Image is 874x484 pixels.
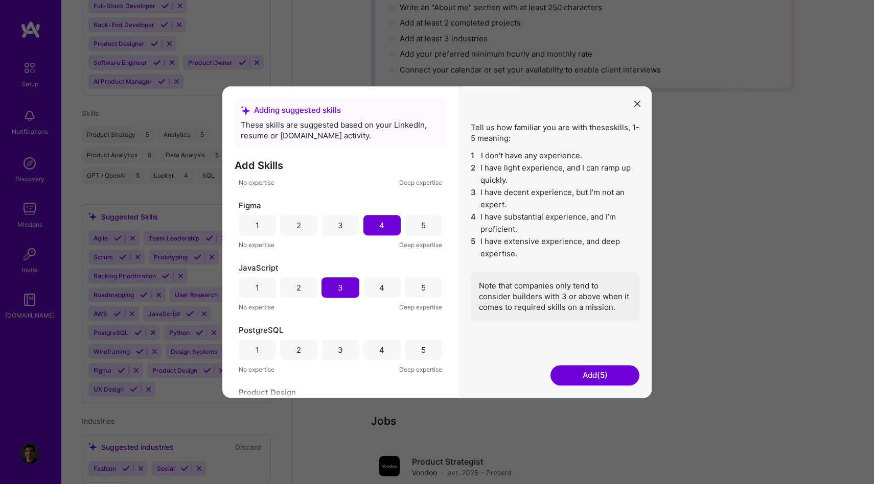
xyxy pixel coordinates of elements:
div: 1 [256,282,259,293]
span: Figma [239,200,261,211]
li: I don't have any experience. [471,150,639,162]
div: 5 [421,345,426,355]
li: I have decent experience, but I'm not an expert. [471,186,639,211]
span: Deep expertise [399,239,442,250]
span: 5 [471,235,476,260]
li: I have extensive experience, and deep expertise. [471,235,639,260]
span: PostgreSQL [239,325,283,335]
span: 3 [471,186,476,211]
li: I have light experience, and I can ramp up quickly. [471,162,639,186]
button: Add(5) [550,365,639,385]
span: No expertise [239,364,274,375]
span: Product Design [239,387,296,398]
span: Deep expertise [399,302,442,312]
div: 2 [296,282,301,293]
div: Note that companies only tend to consider builders with 3 or above when it comes to required skil... [471,272,639,321]
span: 1 [471,150,477,162]
span: 2 [471,162,476,186]
i: icon Close [634,101,640,107]
div: 1 [256,220,259,231]
h3: Add Skills [235,159,446,172]
div: 3 [338,282,343,293]
div: 3 [338,345,343,355]
div: 3 [338,220,343,231]
div: Adding suggested skills [241,105,440,115]
div: 2 [296,345,301,355]
span: No expertise [239,302,274,312]
span: No expertise [239,239,274,250]
span: Deep expertise [399,364,442,375]
div: 1 [256,345,259,355]
span: No expertise [239,177,274,188]
i: icon SuggestedTeams [241,106,250,115]
div: 5 [421,282,426,293]
span: JavaScript [239,262,279,273]
div: 5 [421,220,426,231]
div: 2 [296,220,301,231]
span: 4 [471,211,476,235]
div: 4 [379,345,384,355]
div: modal [222,86,652,398]
div: 4 [379,282,384,293]
div: 4 [379,220,384,231]
div: These skills are suggested based on your LinkedIn, resume or [DOMAIN_NAME] activity. [241,119,440,141]
li: I have substantial experience, and I’m proficient. [471,211,639,235]
div: Tell us how familiar you are with these skills , 1-5 meaning: [471,122,639,321]
span: Deep expertise [399,177,442,188]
